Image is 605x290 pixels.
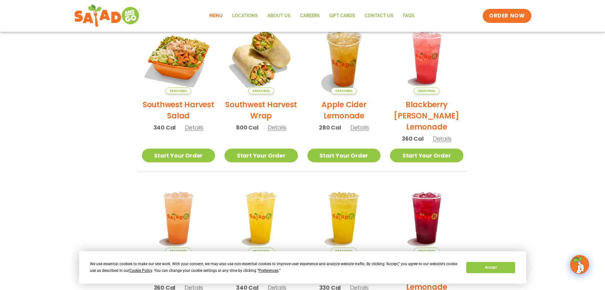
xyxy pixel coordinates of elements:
[205,9,419,23] nav: Menu
[398,9,419,23] a: FAQs
[390,149,463,162] a: Start Your Order
[295,9,325,23] a: Careers
[129,268,152,273] span: Cookie Policy
[153,123,176,132] span: 340 Cal
[325,9,360,23] a: GIFT CARDS
[79,251,526,284] div: Cookie Consent Prompt
[414,248,440,254] span: Seasonal
[489,12,525,20] span: ORDER NOW
[259,268,279,273] span: Preferences
[307,181,381,255] img: Product photo for Mango Grove Lemonade
[225,21,298,94] img: Product photo for Southwest Harvest Wrap
[142,181,215,255] img: Product photo for Summer Stone Fruit Lemonade
[142,149,215,162] a: Start Your Order
[225,99,298,121] h2: Southwest Harvest Wrap
[225,181,298,255] img: Product photo for Sunkissed Yuzu Lemonade
[571,256,588,273] img: wpChatIcon
[390,181,463,255] img: Product photo for Black Cherry Orchard Lemonade
[390,21,463,94] img: Product photo for Blackberry Bramble Lemonade
[142,21,215,94] img: Product photo for Southwest Harvest Salad
[390,99,463,132] h2: Blackberry [PERSON_NAME] Lemonade
[433,135,452,143] span: Details
[331,88,357,94] span: Seasonal
[483,9,531,23] a: ORDER NOW
[236,123,259,132] span: 800 Cal
[307,21,381,94] img: Product photo for Apple Cider Lemonade
[331,248,357,254] span: Seasonal
[360,9,398,23] a: Contact Us
[227,9,263,23] a: Locations
[350,124,369,131] span: Details
[268,124,286,131] span: Details
[74,3,141,29] img: new-SAG-logo-768×292
[307,99,381,121] h2: Apple Cider Lemonade
[185,124,204,131] span: Details
[142,99,215,121] h2: Southwest Harvest Salad
[466,262,515,273] button: Accept
[225,149,298,162] a: Start Your Order
[307,149,381,162] a: Start Your Order
[414,88,440,94] span: Seasonal
[319,123,341,132] span: 280 Cal
[263,9,295,23] a: About Us
[165,88,191,94] span: Seasonal
[205,9,227,23] a: Menu
[248,248,274,254] span: Seasonal
[90,261,459,274] div: We use essential cookies to make our site work. With your consent, we may also use non-essential ...
[402,134,424,143] span: 360 Cal
[248,88,274,94] span: Seasonal
[165,248,191,254] span: Seasonal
